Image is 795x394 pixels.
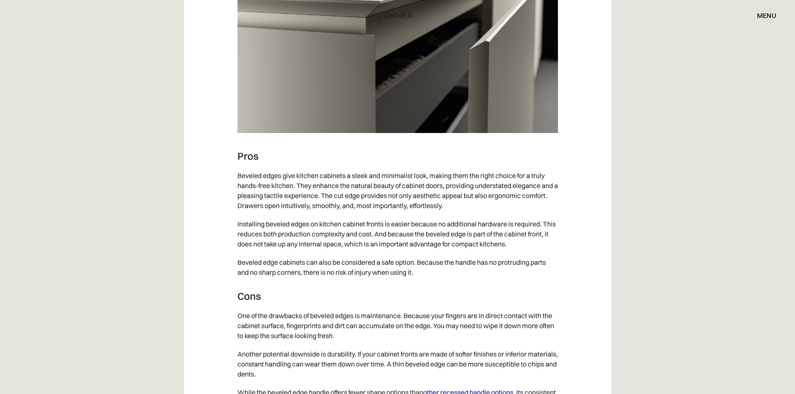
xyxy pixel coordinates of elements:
[757,12,776,19] div: menu
[749,8,776,23] div: menu
[368,10,427,21] a: home
[237,345,558,383] p: Another potential downside is durability. If your cabinet fronts are made of softer finishes or i...
[237,215,558,253] p: Installing beveled edges on kitchen cabinet fronts is easier because no additional hardware is re...
[237,150,558,162] h3: Pros
[237,166,558,215] p: Beveled edges give kitchen cabinets a sleek and minimalist look, making them the right choice for...
[237,253,558,281] p: Beveled edge cabinets can also be considered a safe option. Because the handle has no protruding ...
[237,290,558,302] h3: Cons
[237,306,558,345] p: One of the drawbacks of beveled edges is maintenance. Because your fingers are in direct contact ...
